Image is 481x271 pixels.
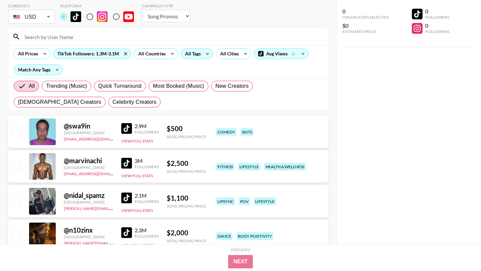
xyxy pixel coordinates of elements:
[135,123,159,129] div: 2.9M
[14,49,39,59] div: All Prices
[425,15,449,20] div: Followers
[342,15,389,20] div: Influencers Selected
[167,238,206,243] div: Song Promo Price
[64,191,113,200] div: @ nidal_spamz
[153,82,204,90] span: Most Booked (Music)
[167,229,206,237] div: $ 2,000
[135,129,159,134] div: Followers
[342,22,389,29] div: $0
[70,11,81,22] img: TikTok
[239,198,250,205] div: pov
[135,227,159,234] div: 2.3M
[64,234,113,239] div: [GEOGRAPHIC_DATA]
[121,158,132,169] img: TikTok
[8,3,55,8] div: Currency
[342,29,389,34] div: Estimated Price
[18,98,101,106] span: [DEMOGRAPHIC_DATA] Creators
[121,208,153,213] button: View Full Stats
[135,158,159,164] div: 3M
[14,65,62,75] div: Match Any Tags
[121,243,153,248] button: View Full Stats
[64,122,113,130] div: @ swa9in
[167,134,206,139] div: Song Promo Price
[167,204,206,209] div: Song Promo Price
[216,232,232,240] div: dance
[238,163,260,171] div: lifestyle
[121,227,132,238] img: TikTok
[254,49,308,59] div: Avg Views
[228,255,253,268] button: Next
[167,194,206,202] div: $ 1,100
[98,82,142,90] span: Quick Turnaround
[121,193,132,203] img: TikTok
[64,135,131,142] a: [EMAIL_ADDRESS][DOMAIN_NAME]
[123,11,134,22] img: YouTube
[167,124,206,133] div: $ 500
[60,3,139,8] div: Platform
[216,128,236,136] div: comedy
[121,173,153,178] button: View Full Stats
[254,198,276,205] div: lifestyle
[29,82,35,90] span: All
[181,49,202,59] div: All Tags
[64,165,113,170] div: [GEOGRAPHIC_DATA]
[264,163,306,171] div: health & wellness
[135,164,159,169] div: Followers
[425,29,449,34] div: Followers
[64,157,113,165] div: @ marvinachi
[9,11,53,23] div: USD
[134,49,167,59] div: All Countries
[113,98,157,106] span: Celebrity Creators
[135,199,159,204] div: Followers
[135,192,159,199] div: 2.1M
[216,49,240,59] div: All Cities
[167,159,206,168] div: $ 2,500
[64,170,131,176] a: [EMAIL_ADDRESS][DOMAIN_NAME]
[240,128,254,136] div: skits
[142,3,190,8] div: Campaign Type
[425,22,449,29] div: 0
[64,226,113,234] div: @ n10zinx
[64,200,113,205] div: [GEOGRAPHIC_DATA]
[97,11,108,22] img: Instagram
[342,8,389,15] div: 0
[231,247,250,252] div: Step 1 of 2
[216,163,234,171] div: fitness
[215,82,249,90] span: New Creators
[425,8,449,15] div: 0
[20,31,324,42] input: Search by User Name
[46,82,87,90] span: Trending (Music)
[135,234,159,239] div: Followers
[167,169,206,174] div: Song Promo Price
[64,239,163,246] a: [PERSON_NAME][EMAIL_ADDRESS][DOMAIN_NAME]
[64,130,113,135] div: [GEOGRAPHIC_DATA]
[216,198,235,205] div: lipsync
[53,49,131,59] div: TikTok Followers: 1.3M-3.1M
[448,238,473,263] iframe: Drift Widget Chat Controller
[236,232,273,240] div: body positivity
[64,205,163,211] a: [PERSON_NAME][EMAIL_ADDRESS][DOMAIN_NAME]
[121,139,153,144] button: View Full Stats
[121,123,132,134] img: TikTok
